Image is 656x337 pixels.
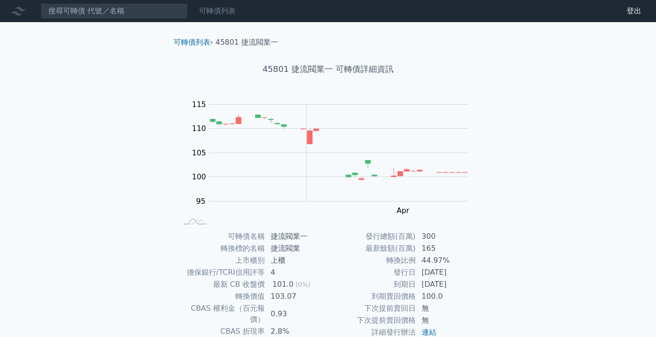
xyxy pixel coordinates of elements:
td: 無 [416,314,479,326]
td: 發行總額(百萬) [328,231,416,242]
td: 到期賣回價格 [328,290,416,302]
td: 上市櫃別 [177,254,265,266]
input: 搜尋可轉債 代號／名稱 [41,3,188,19]
a: 登出 [619,4,649,18]
td: 下次提前賣回日 [328,302,416,314]
td: 300 [416,231,479,242]
span: (0%) [296,281,311,288]
div: 101.0 [271,279,296,290]
td: 4 [265,266,328,278]
td: 轉換標的名稱 [177,242,265,254]
td: [DATE] [416,278,479,290]
td: 下次提前賣回價格 [328,314,416,326]
td: 捷流閥業一 [265,231,328,242]
td: 到期日 [328,278,416,290]
td: 發行日 [328,266,416,278]
td: 165 [416,242,479,254]
a: 可轉債列表 [174,38,210,47]
a: 連結 [422,328,436,337]
td: 無 [416,302,479,314]
td: 最新餘額(百萬) [328,242,416,254]
td: 最新 CB 收盤價 [177,278,265,290]
td: 轉換比例 [328,254,416,266]
tspan: 105 [192,148,206,157]
tspan: 115 [192,100,206,109]
td: 44.97% [416,254,479,266]
td: 103.07 [265,290,328,302]
td: 捷流閥業 [265,242,328,254]
li: 45801 捷流閥業一 [215,37,278,48]
tspan: 100 [192,172,206,181]
td: CBAS 權利金（百元報價） [177,302,265,325]
a: 可轉債列表 [199,6,236,15]
g: Chart [187,100,482,215]
tspan: 110 [192,124,206,133]
li: › [174,37,213,48]
td: 轉換價值 [177,290,265,302]
td: [DATE] [416,266,479,278]
td: 0.93 [265,302,328,325]
td: 擔保銀行/TCRI信用評等 [177,266,265,278]
h1: 45801 捷流閥業一 可轉債詳細資訊 [166,63,490,76]
tspan: Apr [397,206,410,215]
tspan: 95 [196,197,205,206]
td: 上櫃 [265,254,328,266]
td: 可轉債名稱 [177,231,265,242]
td: 100.0 [416,290,479,302]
